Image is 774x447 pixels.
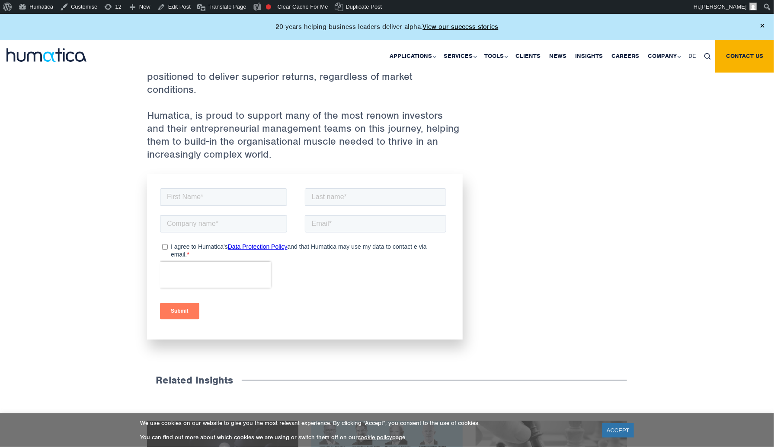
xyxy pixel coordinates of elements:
a: News [545,40,571,73]
a: ACCEPT [602,423,634,437]
a: Careers [607,40,643,73]
h3: Related Insights [147,365,242,395]
a: Contact us [715,40,774,73]
p: You can find out more about which cookies we are using or switch them off on our page. [140,434,592,441]
a: Company [643,40,684,73]
a: View our success stories [423,22,499,31]
a: Tools [480,40,511,73]
a: Insights [571,40,607,73]
a: Applications [385,40,439,73]
iframe: Form 0 [160,187,450,327]
a: Clients [511,40,545,73]
a: Services [439,40,480,73]
span: [PERSON_NAME] [700,3,747,10]
span: DE [688,52,696,60]
span: Humatica, is proud to support many of the most renown investors and their entrepreneurial managem... [147,109,459,161]
img: search_icon [704,53,711,60]
div: Focus keyphrase not set [266,4,271,10]
a: DE [684,40,700,73]
p: 20 years helping business leaders deliver alpha. [276,22,499,31]
p: We use cookies on our website to give you the most relevant experience. By clicking “Accept”, you... [140,419,592,427]
a: cookie policy [358,434,392,441]
img: logo [6,48,86,62]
